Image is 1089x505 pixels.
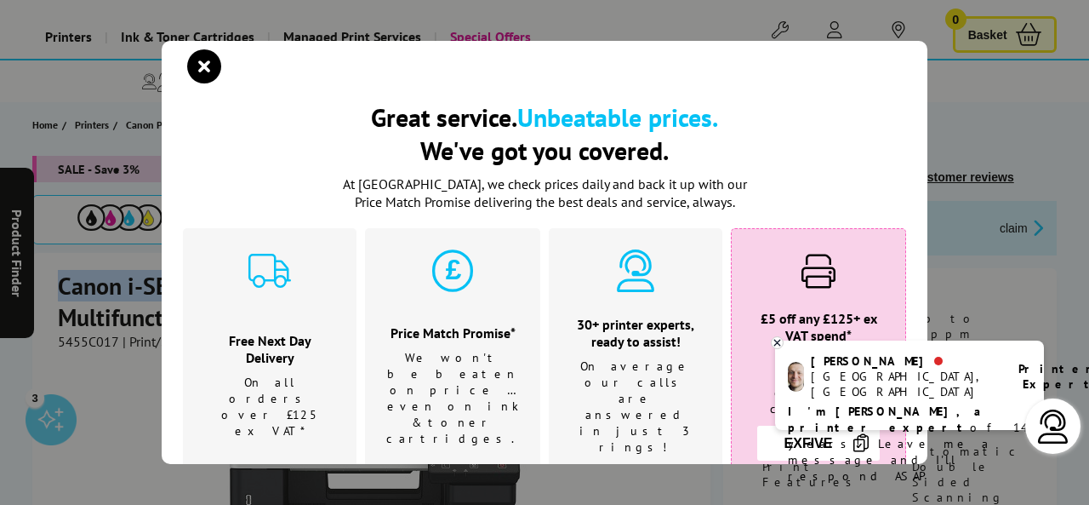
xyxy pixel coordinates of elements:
img: price-promise-cyan.svg [431,250,474,292]
p: On all orders over £125 ex VAT* [204,375,335,439]
img: delivery-cyan.svg [248,250,291,292]
div: [GEOGRAPHIC_DATA], [GEOGRAPHIC_DATA] [811,369,997,399]
h2: Great service. We've got you covered. [183,100,906,167]
h3: 30+ printer experts, ready to assist! [570,316,701,350]
h3: Price Match Promise* [386,324,519,341]
h3: £5 off any £125+ ex VAT spend* [753,310,884,344]
b: I'm [PERSON_NAME], a printer expert [788,404,986,435]
h3: Free Next Day Delivery [204,332,335,366]
div: [PERSON_NAME] [811,353,997,369]
img: ashley-livechat.png [788,362,804,392]
img: user-headset-light.svg [1036,410,1070,444]
p: On average our calls are answered in just 3 rings! [570,359,701,456]
p: At [GEOGRAPHIC_DATA], we check prices daily and back it up with our Price Match Promise deliverin... [332,175,757,211]
b: Unbeatable prices. [517,100,718,134]
img: expert-cyan.svg [614,250,657,292]
p: We won't be beaten on price …even on ink & toner cartridges. [386,350,519,447]
p: Use the below code at checkout [753,353,884,417]
button: close modal [191,54,217,79]
p: of 14 years! Leave me a message and I'll respond ASAP [788,404,1031,485]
